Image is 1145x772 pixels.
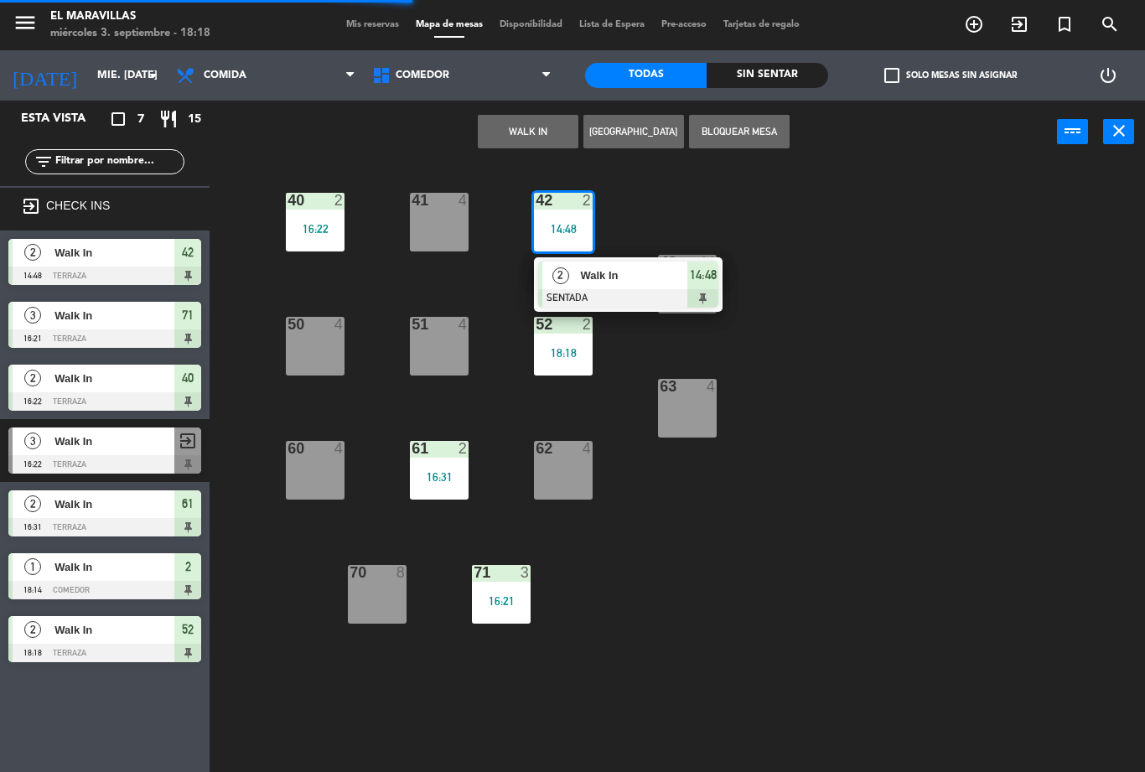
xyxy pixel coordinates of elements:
i: exit_to_app [21,196,41,216]
span: 40 [182,368,194,388]
span: Walk In [580,267,687,284]
div: 16:22 [286,223,345,235]
span: 2 [552,267,569,284]
div: 4 [583,441,593,456]
div: 3 [521,565,531,580]
div: Todas [585,63,707,88]
span: Mis reservas [338,20,407,29]
div: 2 [583,317,593,332]
span: 2 [185,557,191,577]
div: 2 [459,441,469,456]
span: 2 [24,244,41,261]
span: Walk In [54,433,174,450]
span: 3 [24,433,41,449]
div: El Maravillas [50,8,210,25]
div: 40 [288,193,288,208]
div: 11 [700,255,717,270]
span: Walk In [54,495,174,513]
i: exit_to_app [1009,14,1029,34]
div: 2 [583,193,593,208]
span: Walk In [54,370,174,387]
span: 71 [182,305,194,325]
div: 52 [536,317,536,332]
span: Walk In [54,307,174,324]
span: 2 [24,621,41,638]
div: 16:31 [410,471,469,483]
span: 7 [137,110,144,129]
i: arrow_drop_down [143,65,163,85]
div: 61 [412,441,412,456]
span: 3 [24,307,41,324]
div: Sin sentar [707,63,828,88]
i: close [1109,121,1129,141]
div: 42 [536,193,536,208]
span: 61 [182,494,194,514]
div: 4 [459,317,469,332]
i: menu [13,10,38,35]
div: 71 [474,565,474,580]
span: WALK IN [997,10,1042,39]
i: power_input [1063,121,1083,141]
span: exit_to_app [178,431,198,451]
i: restaurant [158,109,179,129]
button: [GEOGRAPHIC_DATA] [583,115,684,148]
div: 50 [288,317,288,332]
i: search [1100,14,1120,34]
div: 70 [350,565,350,580]
div: 4 [334,441,345,456]
button: Bloquear Mesa [689,115,790,148]
span: RESERVAR MESA [951,10,997,39]
div: 60 [288,441,288,456]
i: add_circle_outline [964,14,984,34]
span: 42 [182,242,194,262]
label: CHECK INS [46,199,110,212]
span: check_box_outline_blank [884,68,899,83]
div: 51 [412,317,412,332]
div: 8 [396,565,407,580]
span: Lista de Espera [571,20,653,29]
span: BUSCAR [1087,10,1132,39]
span: 2 [24,370,41,386]
button: WALK IN [478,115,578,148]
i: turned_in_not [1054,14,1075,34]
span: 2 [24,495,41,512]
span: Comedor [396,70,449,81]
span: 1 [24,558,41,575]
div: 4 [707,379,717,394]
div: 41 [412,193,412,208]
span: Pre-acceso [653,20,715,29]
span: Mapa de mesas [407,20,491,29]
span: Reserva especial [1042,10,1087,39]
i: power_settings_new [1098,65,1118,85]
button: close [1103,119,1134,144]
div: 62 [536,441,536,456]
span: 14:48 [690,265,717,285]
span: Disponibilidad [491,20,571,29]
div: 43 [660,255,661,270]
span: Walk In [54,558,174,576]
div: 2 [334,193,345,208]
button: menu [13,10,38,41]
span: Walk In [54,621,174,639]
i: crop_square [108,109,128,129]
label: Solo mesas sin asignar [884,68,1017,83]
div: 16:21 [472,595,531,607]
span: Comida [204,70,246,81]
span: 52 [182,619,194,640]
input: Filtrar por nombre... [54,153,184,171]
div: 63 [660,379,661,394]
span: 15 [188,110,201,129]
button: power_input [1057,119,1088,144]
div: miércoles 3. septiembre - 18:18 [50,25,210,42]
div: 18:18 [534,347,593,359]
div: 14:48 [534,223,593,235]
div: 4 [459,193,469,208]
span: Tarjetas de regalo [715,20,808,29]
div: Esta vista [8,109,121,129]
i: filter_list [34,152,54,172]
span: Walk In [54,244,174,262]
div: 4 [334,317,345,332]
